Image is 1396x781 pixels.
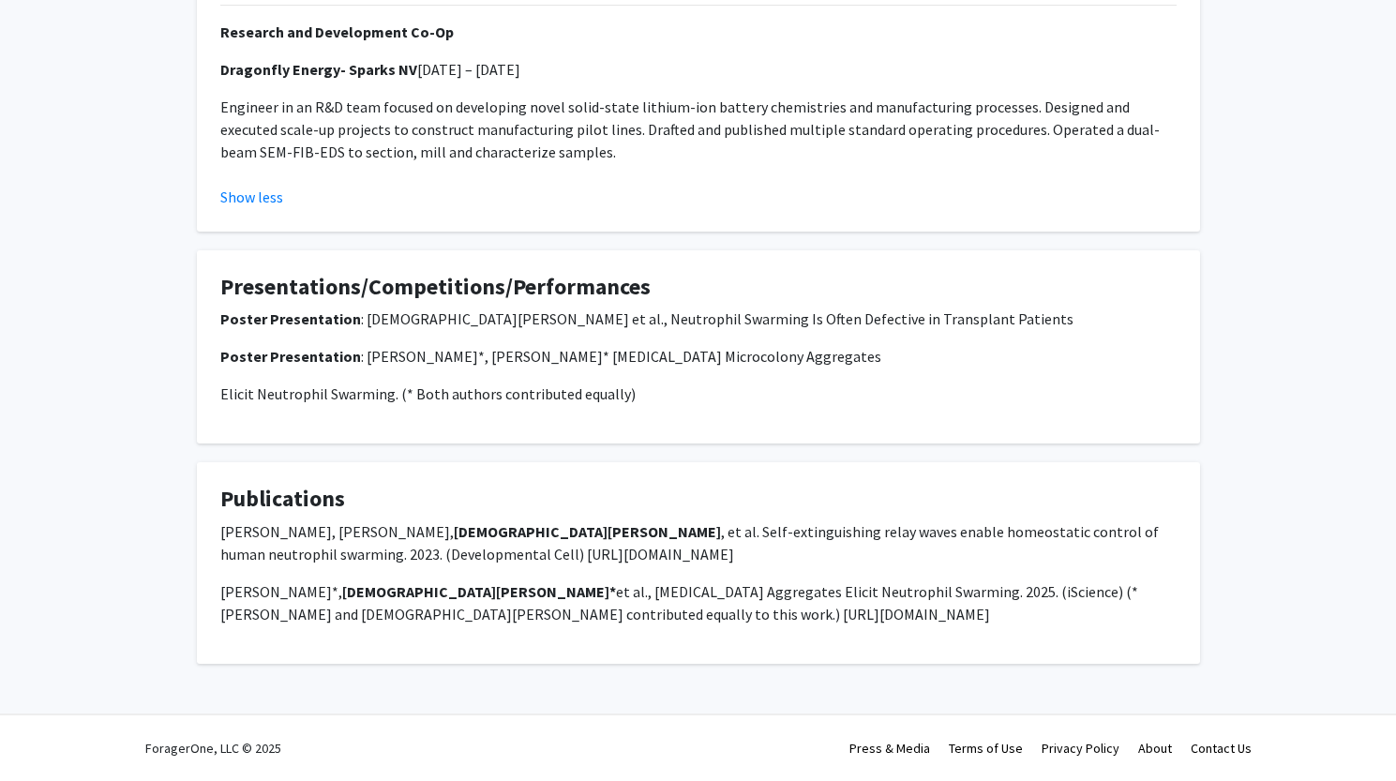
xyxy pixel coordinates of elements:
p: Engineer in an R&D team focused on developing novel solid-state lithium-ion battery chemistries a... [220,96,1177,163]
button: Show less [220,186,283,208]
strong: Research and Development Co-Op [220,23,454,41]
a: Contact Us [1191,740,1252,757]
strong: [DEMOGRAPHIC_DATA][PERSON_NAME] [454,522,721,541]
p: [PERSON_NAME]*, et al., [MEDICAL_DATA] Aggregates Elicit Neutrophil Swarming. 2025. (iScience) (*... [220,580,1177,625]
h4: Presentations/Competitions/Performances [220,274,1177,301]
p: : [DEMOGRAPHIC_DATA][PERSON_NAME] et al., Neutrophil Swarming Is Often Defective in Transplant Pa... [220,308,1177,330]
a: About [1138,740,1172,757]
strong: Dragonfly Energy- Sparks NV [220,60,417,79]
a: Privacy Policy [1042,740,1119,757]
strong: Poster Presentation [220,347,361,366]
p: [PERSON_NAME], [PERSON_NAME], , et al. Self-extinguishing relay waves enable homeostatic control ... [220,520,1177,565]
p: [DATE] – [DATE] [220,58,1177,81]
strong: [DEMOGRAPHIC_DATA][PERSON_NAME]* [342,582,616,601]
strong: Poster Presentation [220,309,361,328]
p: : [PERSON_NAME]*, [PERSON_NAME]* [MEDICAL_DATA] Microcolony Aggregates [220,345,1177,368]
p: Elicit Neutrophil Swarming. (* Both authors contributed equally) [220,383,1177,405]
iframe: Chat [14,697,80,767]
a: Press & Media [849,740,930,757]
a: Terms of Use [949,740,1023,757]
div: ForagerOne, LLC © 2025 [145,715,281,781]
h4: Publications [220,486,1177,513]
